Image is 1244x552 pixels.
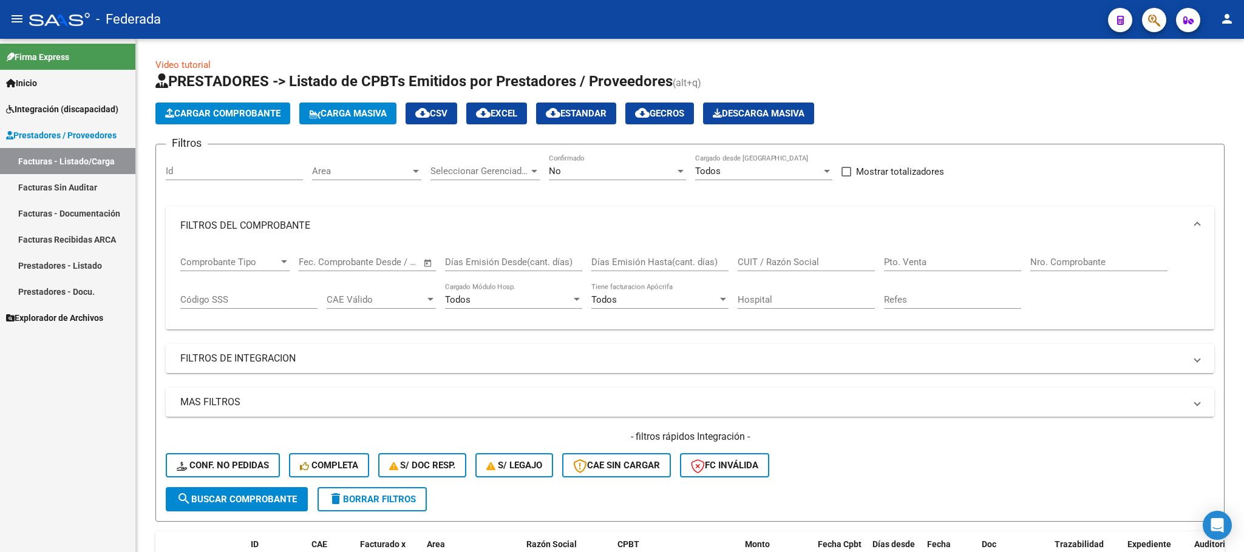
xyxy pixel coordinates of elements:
span: Seleccionar Gerenciador [430,166,529,177]
span: S/ legajo [486,460,542,471]
button: Buscar Comprobante [166,487,308,511]
span: Conf. no pedidas [177,460,269,471]
button: S/ legajo [475,453,553,477]
button: Conf. no pedidas [166,453,280,477]
mat-panel-title: FILTROS DEL COMPROBANTE [180,219,1185,232]
div: Open Intercom Messenger [1203,511,1232,540]
span: CAE SIN CARGAR [573,460,660,471]
span: Monto [745,539,770,549]
span: Descarga Masiva [713,108,804,119]
button: Estandar [536,103,616,124]
button: Open calendar [421,256,435,270]
span: Comprobante Tipo [180,257,279,268]
span: Auditoria [1194,539,1230,549]
span: EXCEL [476,108,517,119]
span: Todos [695,166,721,177]
span: CAE Válido [327,294,425,305]
mat-expansion-panel-header: FILTROS DE INTEGRACION [166,344,1214,373]
mat-icon: delete [328,491,343,506]
button: Cargar Comprobante [155,103,290,124]
button: Borrar Filtros [318,487,427,511]
button: Carga Masiva [299,103,396,124]
span: Fecha Cpbt [818,539,862,549]
span: Gecros [635,108,684,119]
span: Mostrar totalizadores [856,164,944,179]
span: Completa [300,460,358,471]
span: (alt+q) [673,77,701,89]
span: Todos [445,294,471,305]
button: EXCEL [466,103,527,124]
span: Area [312,166,410,177]
h3: Filtros [166,135,208,152]
span: No [549,166,561,177]
button: Gecros [625,103,694,124]
button: S/ Doc Resp. [378,453,467,477]
a: Video tutorial [155,59,211,70]
span: ID [251,539,259,549]
button: CAE SIN CARGAR [562,453,671,477]
span: Explorador de Archivos [6,311,103,325]
span: Estandar [546,108,607,119]
app-download-masive: Descarga masiva de comprobantes (adjuntos) [703,103,814,124]
span: CPBT [617,539,639,549]
span: S/ Doc Resp. [389,460,456,471]
mat-icon: cloud_download [476,106,491,120]
input: Fecha inicio [299,257,348,268]
button: CSV [406,103,457,124]
span: Buscar Comprobante [177,494,297,505]
span: FC Inválida [691,460,758,471]
mat-icon: menu [10,12,24,26]
span: Todos [591,294,617,305]
button: FC Inválida [680,453,769,477]
mat-icon: cloud_download [635,106,650,120]
mat-expansion-panel-header: MAS FILTROS [166,388,1214,417]
span: Carga Masiva [309,108,387,119]
span: Firma Express [6,50,69,64]
span: Area [427,539,445,549]
span: - Federada [96,6,161,33]
mat-panel-title: MAS FILTROS [180,395,1185,409]
span: Integración (discapacidad) [6,103,118,116]
span: Prestadores / Proveedores [6,129,117,142]
button: Descarga Masiva [703,103,814,124]
mat-icon: person [1220,12,1234,26]
h4: - filtros rápidos Integración - [166,430,1214,443]
div: FILTROS DEL COMPROBANTE [166,245,1214,330]
mat-panel-title: FILTROS DE INTEGRACION [180,352,1185,365]
mat-expansion-panel-header: FILTROS DEL COMPROBANTE [166,206,1214,245]
span: Cargar Comprobante [165,108,280,119]
span: CAE [311,539,327,549]
span: PRESTADORES -> Listado de CPBTs Emitidos por Prestadores / Proveedores [155,73,673,90]
mat-icon: cloud_download [415,106,430,120]
span: CSV [415,108,447,119]
span: Razón Social [526,539,577,549]
span: Borrar Filtros [328,494,416,505]
button: Completa [289,453,369,477]
span: Inicio [6,76,37,90]
mat-icon: search [177,491,191,506]
input: Fecha fin [359,257,418,268]
mat-icon: cloud_download [546,106,560,120]
span: Trazabilidad [1055,539,1104,549]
